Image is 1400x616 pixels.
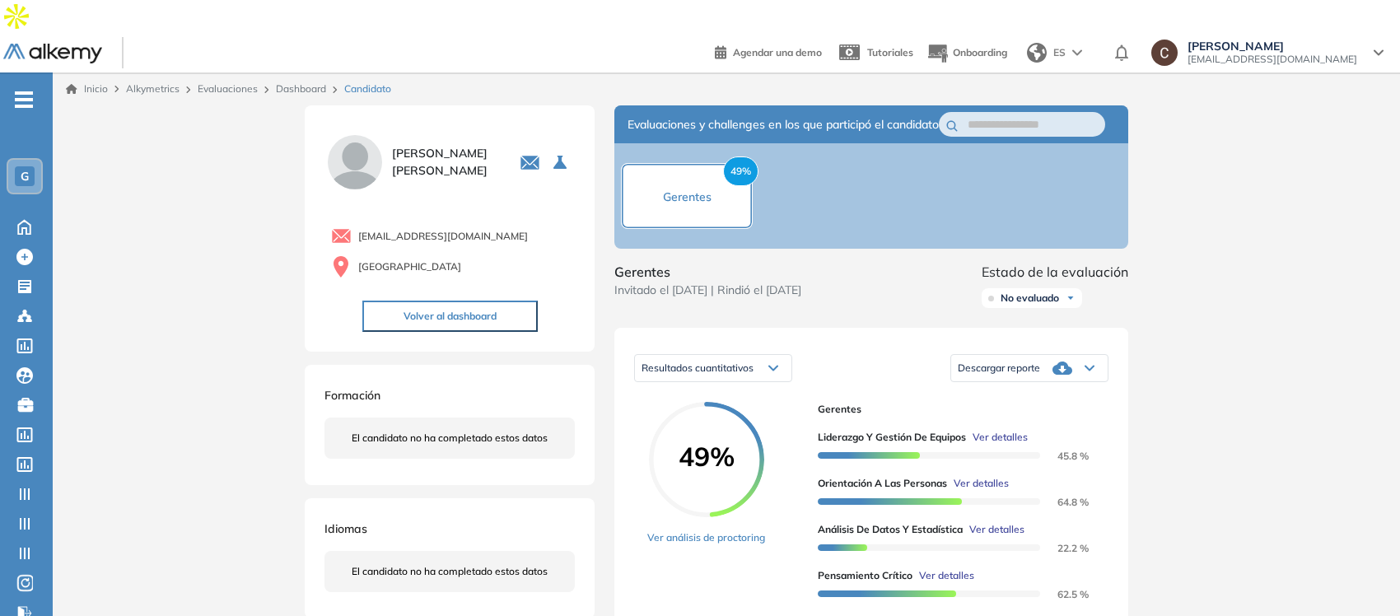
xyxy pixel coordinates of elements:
[344,82,391,96] span: Candidato
[324,388,380,403] span: Formación
[723,156,758,186] span: 49%
[715,41,822,61] a: Agendar una demo
[66,82,108,96] a: Inicio
[966,430,1028,445] button: Ver detalles
[919,568,974,583] span: Ver detalles
[1038,450,1089,462] span: 45.8 %
[818,430,966,445] span: Liderazgo y Gestión de Equipos
[947,476,1009,491] button: Ver detalles
[1072,49,1082,56] img: arrow
[352,431,548,446] span: El candidato no ha completado estos datos
[324,132,385,193] img: PROFILE_MENU_LOGO_USER
[1001,292,1059,305] span: No evaluado
[969,522,1024,537] span: Ver detalles
[642,362,754,374] span: Resultados cuantitativos
[358,229,528,244] span: [EMAIL_ADDRESS][DOMAIN_NAME]
[818,402,1095,417] span: Gerentes
[614,262,801,282] span: Gerentes
[392,145,500,180] span: [PERSON_NAME] [PERSON_NAME]
[1053,45,1066,60] span: ES
[1038,588,1089,600] span: 62.5 %
[1188,53,1357,66] span: [EMAIL_ADDRESS][DOMAIN_NAME]
[953,46,1007,58] span: Onboarding
[649,443,764,469] span: 49%
[614,282,801,299] span: Invitado el [DATE] | Rindió el [DATE]
[1038,496,1089,508] span: 64.8 %
[982,262,1128,282] span: Estado de la evaluación
[1027,43,1047,63] img: world
[958,362,1040,375] span: Descargar reporte
[835,31,913,74] a: Tutoriales
[21,170,29,183] span: G
[276,82,326,95] a: Dashboard
[1188,40,1357,53] span: [PERSON_NAME]
[1066,293,1076,303] img: Ícono de flecha
[912,568,974,583] button: Ver detalles
[362,301,538,332] button: Volver al dashboard
[352,564,548,579] span: El candidato no ha completado estos datos
[973,430,1028,445] span: Ver detalles
[358,259,461,274] span: [GEOGRAPHIC_DATA]
[198,82,258,95] a: Evaluaciones
[663,189,712,204] span: Gerentes
[867,46,913,58] span: Tutoriales
[926,35,1007,71] button: Onboarding
[628,116,939,133] span: Evaluaciones y challenges en los que participó el candidato
[647,530,765,545] a: Ver análisis de proctoring
[733,46,822,58] span: Agendar una demo
[126,82,180,95] span: Alkymetrics
[324,521,367,536] span: Idiomas
[1038,542,1089,554] span: 22.2 %
[818,522,963,537] span: Análisis de Datos y Estadística
[818,568,912,583] span: Pensamiento Crítico
[963,522,1024,537] button: Ver detalles
[3,44,102,64] img: Logo
[818,476,947,491] span: Orientación a las personas
[954,476,1009,491] span: Ver detalles
[15,98,33,101] i: -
